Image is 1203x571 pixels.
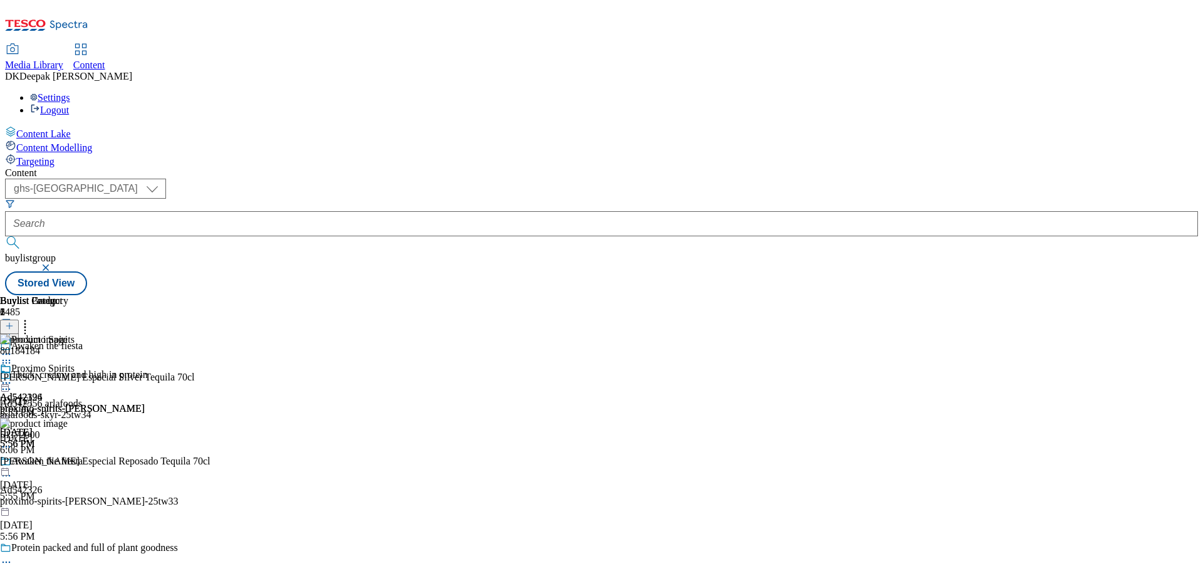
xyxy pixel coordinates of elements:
[5,167,1198,179] div: Content
[16,156,55,167] span: Targeting
[16,128,71,139] span: Content Lake
[11,542,178,553] div: Protein packed and full of plant goodness
[5,199,15,209] svg: Search Filters
[16,142,92,153] span: Content Modelling
[5,253,56,263] span: buylistgroup
[73,45,105,71] a: Content
[5,71,19,81] span: DK
[19,71,132,81] span: Deepak [PERSON_NAME]
[5,60,63,70] span: Media Library
[5,140,1198,154] a: Content Modelling
[5,126,1198,140] a: Content Lake
[73,60,105,70] span: Content
[30,92,70,103] a: Settings
[30,105,69,115] a: Logout
[5,154,1198,167] a: Targeting
[5,271,87,295] button: Stored View
[5,45,63,71] a: Media Library
[5,211,1198,236] input: Search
